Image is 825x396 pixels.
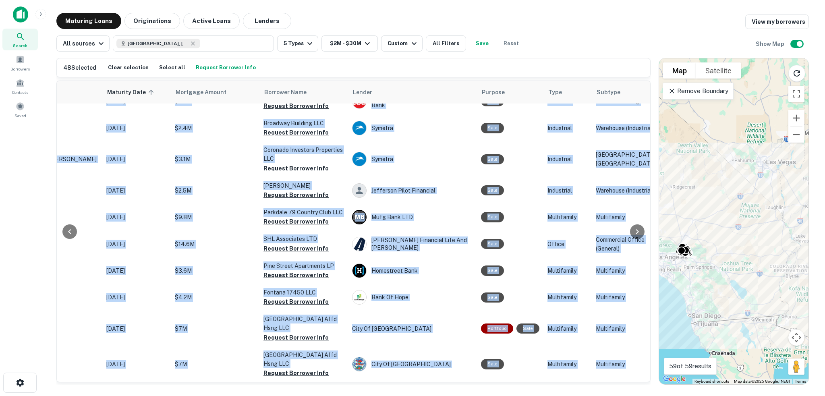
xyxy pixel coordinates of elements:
[263,350,344,368] p: [GEOGRAPHIC_DATA] Affd Hsng LLC
[661,374,688,384] img: Google
[263,270,329,280] button: Request Borrower Info
[263,261,344,270] p: Pine Street Apartments LP
[106,360,167,369] p: [DATE]
[788,86,804,102] button: Toggle fullscreen view
[785,332,825,370] div: Chat Widget
[388,39,419,48] div: Custom
[352,152,366,166] img: picture
[107,87,156,97] span: Maturity Date
[596,124,661,133] p: Warehouse (Industrial)
[263,297,329,307] button: Request Borrower Info
[788,65,805,82] button: Reload search area
[352,324,473,333] p: City Of [GEOGRAPHIC_DATA]
[175,293,255,302] p: $4.2M
[547,124,588,133] p: Industrial
[426,35,466,52] button: All Filters
[106,62,151,74] button: Clear selection
[543,81,592,104] th: Type
[547,360,588,369] p: Multifamily
[171,81,259,104] th: Mortgage Amount
[788,126,804,143] button: Zoom out
[194,62,258,74] button: Request Borrower Info
[756,39,786,48] h6: Show Map
[263,190,329,200] button: Request Borrower Info
[348,81,477,104] th: Lender
[352,183,473,198] div: Jefferson Pilot Financial
[56,13,121,29] button: Maturing Loans
[668,86,728,96] p: Remove Boundary
[263,244,329,253] button: Request Borrower Info
[482,87,505,97] span: Purpose
[352,357,366,371] img: picture
[596,266,661,275] p: Multifamily
[2,75,38,97] a: Contacts
[352,263,473,278] div: Homestreet Bank
[734,379,790,384] span: Map data ©2025 Google, INEGI
[548,87,562,97] span: Type
[596,360,661,369] p: Multifamily
[745,15,809,29] a: View my borrowers
[663,62,696,79] button: Show street map
[106,293,167,302] p: [DATE]
[263,119,344,128] p: Broadway Building LLC
[352,357,473,371] div: City Of [GEOGRAPHIC_DATA]
[596,150,661,168] p: [GEOGRAPHIC_DATA], [GEOGRAPHIC_DATA]
[263,208,344,217] p: Parkdale 79 Country Club LLC
[661,374,688,384] a: Open this area in Google Maps (opens a new window)
[277,35,318,52] button: 5 Types
[106,155,167,164] p: [DATE]
[547,324,588,333] p: Multifamily
[481,292,504,303] div: Sale
[102,81,171,104] th: Maturity Date
[175,124,255,133] p: $2.4M
[547,293,588,302] p: Multifamily
[175,324,255,333] p: $7M
[263,288,344,297] p: Fontana 17450 LLC
[352,152,473,166] div: Symetra
[263,315,344,332] p: [GEOGRAPHIC_DATA] Affd Hsng LLC
[352,236,473,251] div: [PERSON_NAME] Financial Life And [PERSON_NAME]
[128,40,188,47] span: [GEOGRAPHIC_DATA], [GEOGRAPHIC_DATA], [GEOGRAPHIC_DATA]
[2,29,38,50] a: Search
[124,13,180,29] button: Originations
[106,124,167,133] p: [DATE]
[13,6,28,23] img: capitalize-icon.png
[259,81,348,104] th: Borrower Name
[63,39,106,48] div: All sources
[2,99,38,120] div: Saved
[352,237,366,251] img: picture
[175,213,255,222] p: $9.8M
[175,360,255,369] p: $7M
[477,81,543,104] th: Purpose
[795,379,806,384] a: Terms (opens in new tab)
[175,266,255,275] p: $3.6M
[63,63,96,72] h6: 48 Selected
[352,290,473,305] div: Bank Of Hope
[788,330,804,346] button: Map camera controls
[106,213,167,222] p: [DATE]
[547,266,588,275] p: Multifamily
[596,293,661,302] p: Multifamily
[355,213,364,222] p: M B
[597,87,620,97] span: Subtype
[176,87,237,97] span: Mortgage Amount
[10,66,30,72] span: Borrowers
[175,186,255,195] p: $2.5M
[263,101,329,111] button: Request Borrower Info
[15,112,26,119] span: Saved
[243,13,291,29] button: Lenders
[263,217,329,226] button: Request Borrower Info
[157,62,187,74] button: Select all
[106,240,167,249] p: [DATE]
[352,210,473,224] div: Mufg Bank LTD
[352,264,366,278] img: picture
[183,13,240,29] button: Active Loans
[263,128,329,137] button: Request Borrower Info
[2,52,38,74] a: Borrowers
[263,164,329,173] button: Request Borrower Info
[516,323,539,334] div: Sale
[659,58,808,384] div: 0 0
